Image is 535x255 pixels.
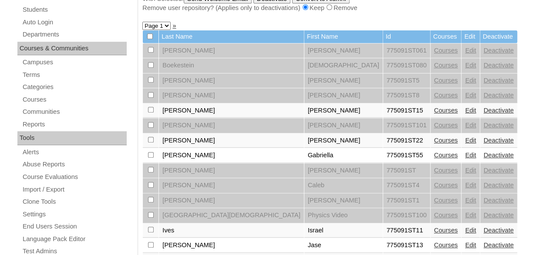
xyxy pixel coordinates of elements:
a: Campuses [22,57,127,68]
a: Clone Tools [22,196,127,207]
td: Physics Video [304,208,383,223]
a: Edit [465,152,476,159]
td: [PERSON_NAME] [159,178,304,193]
a: Edit [465,197,476,204]
td: [PERSON_NAME] [159,238,304,253]
td: [PERSON_NAME] [304,88,383,103]
td: [PERSON_NAME] [159,43,304,58]
td: [GEOGRAPHIC_DATA][DEMOGRAPHIC_DATA] [159,208,304,223]
td: [PERSON_NAME] [159,133,304,148]
td: [PERSON_NAME] [159,88,304,103]
td: [PERSON_NAME] [304,103,383,118]
td: [PERSON_NAME] [159,103,304,118]
a: Courses [434,47,458,54]
td: Last Name [159,30,304,43]
a: Courses [434,92,458,99]
a: Courses [434,152,458,159]
td: 775091ST101 [383,118,430,133]
td: [DEMOGRAPHIC_DATA] [304,58,383,73]
td: [PERSON_NAME] [304,118,383,133]
td: Courses [431,30,461,43]
a: Courses [434,227,458,234]
div: Tools [17,131,127,145]
a: Edit [465,62,476,69]
td: Id [383,30,430,43]
td: 775091ST15 [383,103,430,118]
a: Edit [465,47,476,54]
a: Courses [434,122,458,129]
a: Communities [22,106,127,117]
a: Deactivate [484,182,514,189]
a: Edit [465,92,476,99]
a: Deactivate [484,107,514,114]
td: First Name [304,30,383,43]
a: Courses [434,182,458,189]
a: Edit [465,227,476,234]
td: [PERSON_NAME] [159,73,304,88]
td: Edit [461,30,479,43]
td: 775091ST4 [383,178,430,193]
td: 775091ST13 [383,238,430,253]
td: 775091ST061 [383,43,430,58]
td: [PERSON_NAME] [304,73,383,88]
a: Deactivate [484,152,514,159]
a: Categories [22,82,127,93]
td: Deactivate [480,30,517,43]
a: Courses [22,94,127,105]
a: Courses [434,212,458,219]
a: Deactivate [484,242,514,248]
div: Remove user repository? (Applies only to deactivations) Keep Remove [142,3,526,13]
a: » [172,22,176,29]
td: Jase [304,238,383,253]
a: Deactivate [484,77,514,84]
td: [PERSON_NAME] [304,43,383,58]
a: Edit [465,167,476,174]
a: End Users Session [22,221,127,232]
td: Caleb [304,178,383,193]
a: Edit [465,122,476,129]
td: 775091ST22 [383,133,430,148]
a: Deactivate [484,167,514,174]
a: Language Pack Editor [22,234,127,245]
a: Deactivate [484,227,514,234]
a: Courses [434,107,458,114]
a: Deactivate [484,137,514,144]
td: 775091ST080 [383,58,430,73]
td: [PERSON_NAME] [304,133,383,148]
a: Courses [434,77,458,84]
a: Deactivate [484,92,514,99]
a: Edit [465,77,476,84]
a: Terms [22,70,127,80]
td: Gabriella [304,148,383,163]
a: Abuse Reports [22,159,127,170]
a: Deactivate [484,47,514,54]
div: Courses & Communities [17,42,127,56]
td: 775091ST55 [383,148,430,163]
a: Students [22,4,127,15]
td: Ives [159,223,304,238]
a: Courses [434,167,458,174]
a: Deactivate [484,62,514,69]
a: Edit [465,182,476,189]
a: Courses [434,137,458,144]
a: Auto Login [22,17,127,28]
a: Deactivate [484,197,514,204]
td: [PERSON_NAME] [159,163,304,178]
td: 775091ST5 [383,73,430,88]
a: Courses [434,242,458,248]
a: Departments [22,29,127,40]
a: Edit [465,212,476,219]
td: [PERSON_NAME] [304,163,383,178]
a: Edit [465,107,476,114]
td: 775091ST8 [383,88,430,103]
td: 775091ST1 [383,193,430,208]
a: Settings [22,209,127,220]
a: Courses [434,62,458,69]
a: Reports [22,119,127,130]
a: Import / Export [22,184,127,195]
td: Boekestein [159,58,304,73]
td: [PERSON_NAME] [159,118,304,133]
a: Alerts [22,147,127,158]
td: [PERSON_NAME] [159,148,304,163]
a: Deactivate [484,122,514,129]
